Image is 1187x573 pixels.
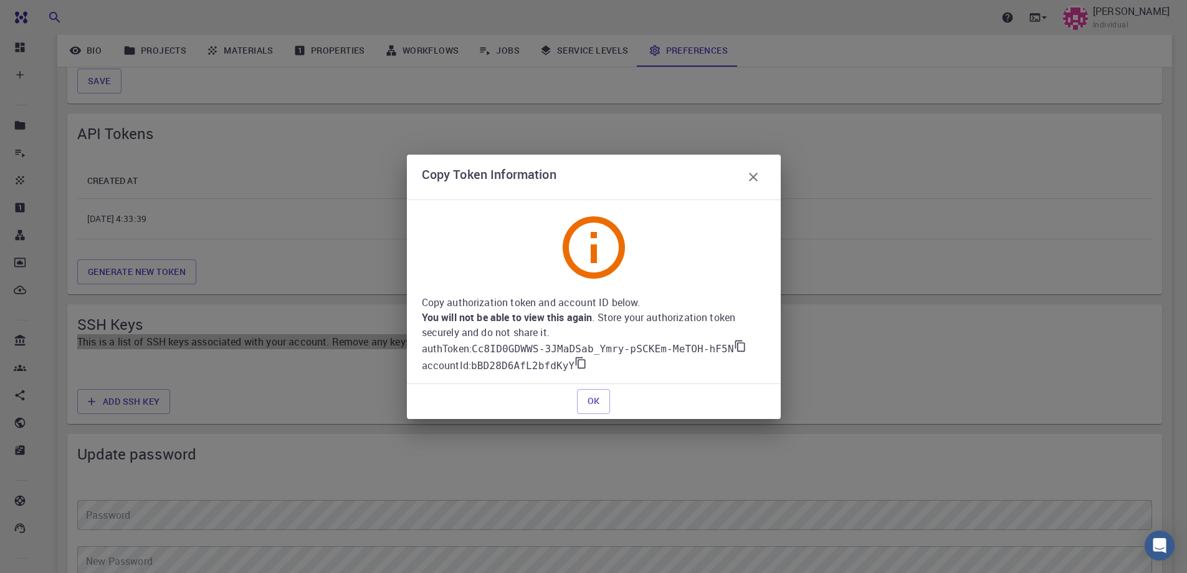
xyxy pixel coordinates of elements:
[472,343,734,355] code: Cc8ID0GDWWS-3JMaDSab_Ymry-pSCKEm-MeTOH-hF5N
[422,165,556,190] h6: Copy Token Information
[1145,531,1175,561] div: Open Intercom Messenger
[422,340,766,357] p: authToken :
[422,311,593,324] b: You will not be able to view this again
[471,360,574,372] code: bBD28D6AfL2bfdKyY
[422,295,766,340] p: Copy authorization token and account ID below. . Store your authorization token securely and do n...
[25,9,69,20] span: Soporte
[577,389,611,414] button: OK
[422,357,766,373] p: accountId :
